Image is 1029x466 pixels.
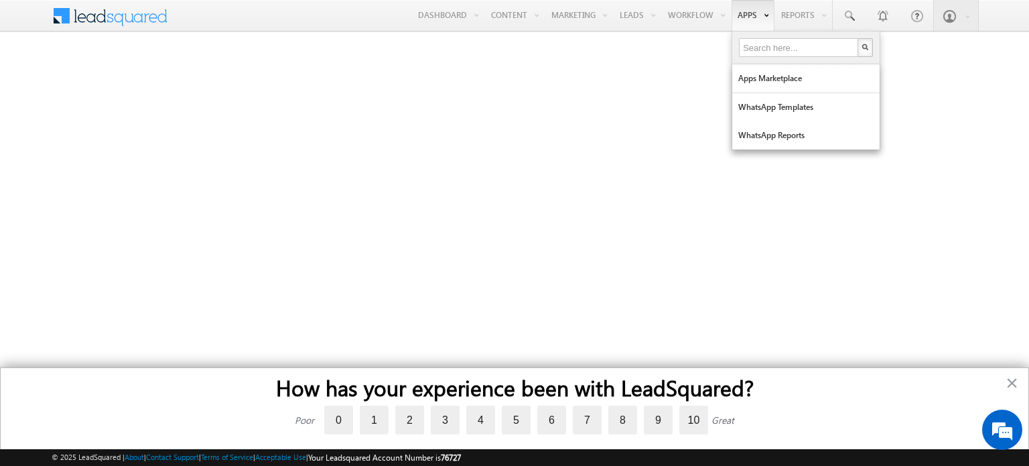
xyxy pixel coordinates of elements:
h2: How has your experience been with LeadSquared? [27,375,1002,400]
label: 0 [324,406,353,434]
input: Search here... [739,38,860,57]
a: Terms of Service [201,453,253,461]
label: 5 [502,406,531,434]
a: Acceptable Use [255,453,306,461]
label: 1 [360,406,389,434]
img: Search [862,44,868,50]
label: 10 [679,406,708,434]
label: 9 [644,406,673,434]
label: 4 [466,406,495,434]
a: WhatsApp Reports [732,121,880,150]
span: 76727 [441,453,461,463]
label: 2 [395,406,424,434]
a: Apps Marketplace [732,64,880,93]
span: Your Leadsquared Account Number is [308,453,461,463]
a: WhatsApp Templates [732,93,880,121]
label: 7 [573,406,602,434]
a: About [125,453,144,461]
button: Close [1006,372,1018,394]
div: Great [711,414,734,426]
label: 3 [431,406,460,434]
span: © 2025 LeadSquared | | | | | [52,451,461,464]
label: 6 [537,406,566,434]
div: Poor [295,414,314,426]
a: Contact Support [146,453,199,461]
label: 8 [608,406,637,434]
